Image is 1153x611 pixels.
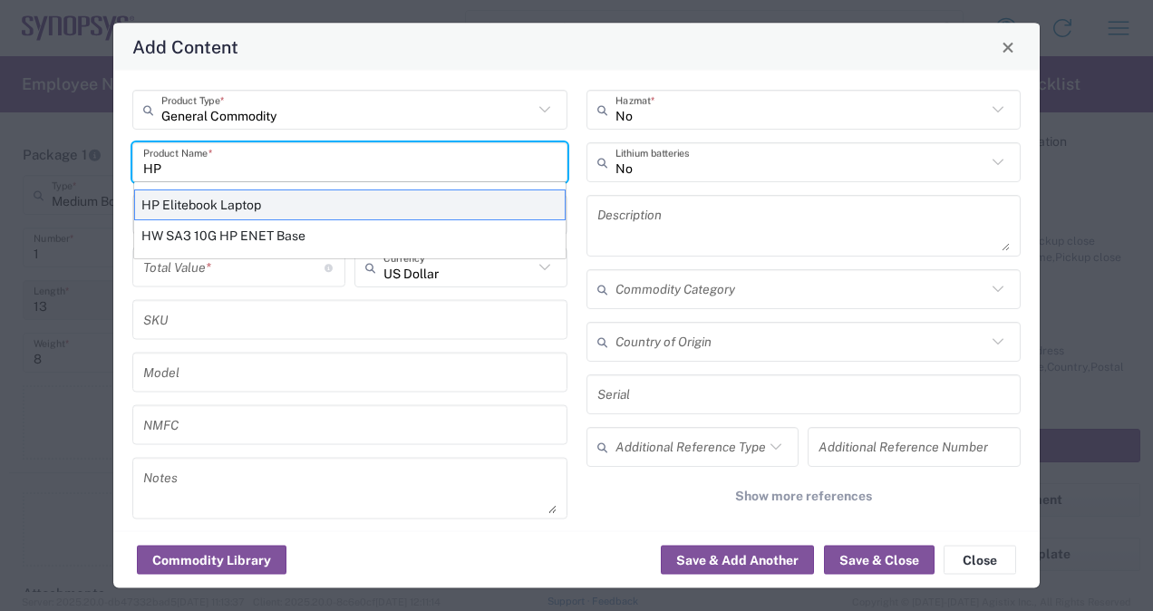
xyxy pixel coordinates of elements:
button: Save & Add Another [661,546,814,575]
div: HP Elitebook Laptop [134,189,566,220]
span: Show more references [735,488,872,505]
button: Close [995,34,1021,60]
div: HW SA3 10G HP ENET Base [134,220,566,251]
button: Close [944,546,1016,575]
h4: Add Content [132,34,238,60]
button: Commodity Library [137,546,286,575]
button: Save & Close [824,546,935,575]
